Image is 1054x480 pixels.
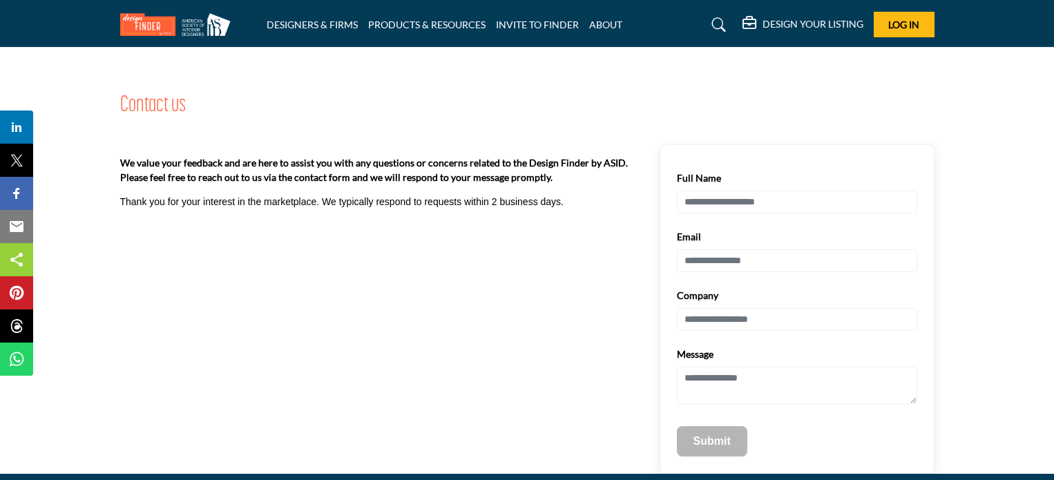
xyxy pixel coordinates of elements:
a: DESIGNERS & FIRMS [267,19,358,30]
span: Log In [888,19,919,30]
label: Company [677,289,718,303]
div: DESIGN YOUR LISTING [742,17,863,33]
a: PRODUCTS & RESOURCES [368,19,486,30]
h2: Contact us [120,89,186,122]
button: Submit [677,426,747,457]
label: Email [677,230,701,244]
p: Submit [693,433,731,450]
p: Thank you for your interest in the marketplace. We typically respond to requests within 2 busines... [120,195,564,209]
label: Full Name [677,171,721,185]
a: Search [698,14,735,36]
b: We value your feedback and are here to assist you with any questions or concerns related to the D... [120,155,632,184]
img: Site Logo [120,13,238,36]
a: INVITE TO FINDER [496,19,579,30]
label: Message [677,347,713,361]
button: Log In [874,12,935,37]
h5: DESIGN YOUR LISTING [763,18,863,30]
a: ABOUT [589,19,622,30]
